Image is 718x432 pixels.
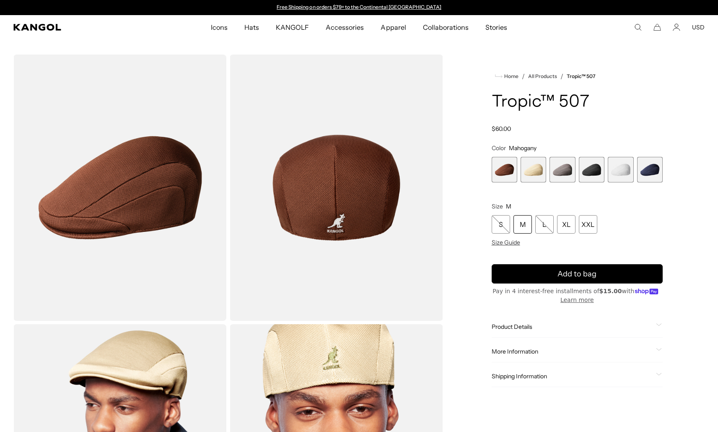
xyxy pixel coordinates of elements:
label: Charcoal [550,157,575,182]
div: XL [557,215,575,234]
label: Mahogany [492,157,517,182]
a: Accessories [317,15,372,39]
div: 6 of 6 [637,157,663,182]
label: Black [579,157,604,182]
span: Shipping Information [492,372,653,380]
h1: Tropic™ 507 [492,93,663,112]
span: M [506,203,511,210]
label: Beige [521,157,546,182]
span: Hats [244,15,259,39]
a: Hats [236,15,267,39]
span: Icons [211,15,228,39]
a: Free Shipping on orders $79+ to the Continental [GEOGRAPHIC_DATA] [277,4,441,10]
div: S [492,215,510,234]
button: USD [692,23,705,31]
li: / [518,71,525,81]
span: Size [492,203,503,210]
span: KANGOLF [276,15,309,39]
a: Kangol [13,24,139,31]
span: Home [503,73,518,79]
div: M [513,215,532,234]
span: Add to bag [557,268,596,280]
a: Stories [477,15,516,39]
a: Home [495,73,518,80]
span: Accessories [326,15,364,39]
span: Apparel [381,15,406,39]
a: All Products [528,73,557,79]
div: XXL [579,215,597,234]
div: 3 of 6 [550,157,575,182]
span: Collaborations [423,15,469,39]
span: Color [492,144,506,152]
span: More Information [492,348,653,355]
a: Collaborations [415,15,477,39]
a: KANGOLF [267,15,317,39]
div: 2 of 6 [521,157,546,182]
div: 4 of 6 [579,157,604,182]
summary: Search here [634,23,642,31]
button: Add to bag [492,264,663,284]
div: 1 of 2 [273,4,446,11]
span: Product Details [492,323,653,331]
span: Size Guide [492,239,520,246]
div: 1 of 6 [492,157,517,182]
nav: breadcrumbs [492,71,663,81]
span: Mahogany [509,144,537,152]
div: 5 of 6 [608,157,633,182]
button: Cart [653,23,661,31]
span: $60.00 [492,125,511,133]
a: Tropic™ 507 [567,73,596,79]
label: Navy [637,157,663,182]
div: L [535,215,554,234]
slideshow-component: Announcement bar [273,4,446,11]
li: / [557,71,563,81]
div: Announcement [273,4,446,11]
img: color-mahogany [230,55,443,321]
img: color-mahogany [13,55,226,321]
span: Stories [485,15,507,39]
a: Account [673,23,680,31]
a: Icons [202,15,236,39]
a: Apparel [372,15,414,39]
label: White [608,157,633,182]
